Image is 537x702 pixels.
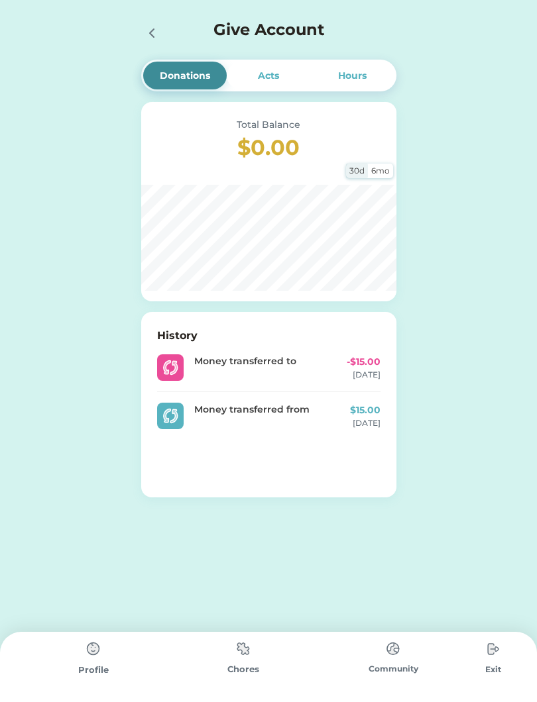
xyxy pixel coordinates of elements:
img: streamlinehq-interface-arrows-synchronize-%20%20%20%20%20%20%20%20%20%20duo-48-ico_lgxLZ9rGCwC1pv... [162,408,178,424]
div: Profile [19,664,168,677]
img: type%3Dchores%2C%20state%3Ddefault.svg [380,636,406,662]
h4: Give Account [213,18,324,42]
div: Chores [168,663,318,676]
div: Exit [468,664,518,676]
div: -$15.00 [347,355,381,369]
div: Hours [338,69,367,83]
img: type%3Dchores%2C%20state%3Ddefault.svg [230,636,257,662]
img: streamlinehq-interface-arrows-synchronize-%20%20%20%20%20%20%20%20%20%20duo-48-ico_lgxLZ9rGCwC1pv... [162,360,178,376]
div: Community [318,663,468,675]
div: [DATE] [353,369,381,381]
div: Money transferred from [194,403,327,417]
img: type%3Dchores%2C%20state%3Ddefault.svg [480,636,507,662]
div: [DATE] [353,417,381,429]
div: Money transferred to [194,354,327,368]
div: 30d [346,164,368,178]
div: 6mo [368,164,393,178]
h3: $0.00 [157,132,381,164]
h6: History [157,328,381,344]
div: Total Balance [157,118,381,132]
div: $15.00 [350,403,381,417]
div: Donations [160,69,210,83]
div: Acts [258,69,279,83]
img: type%3Dchores%2C%20state%3Ddefault.svg [80,636,107,662]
